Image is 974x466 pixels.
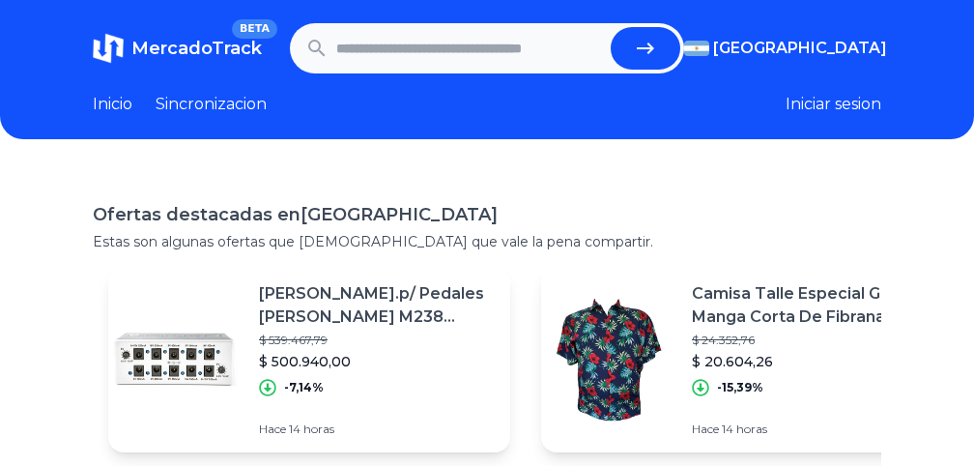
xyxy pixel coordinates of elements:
[259,282,495,329] p: [PERSON_NAME].p/ Pedales [PERSON_NAME] M238 Isobrick Oferta
[541,267,943,452] a: Featured imageCamisa Talle Especial Grande Manga Corta De Fibrana$ 24.352,76$ 20.604,26-15,39%Hac...
[541,292,676,427] img: Featured image
[692,422,928,437] p: Hace 14 horas
[108,292,243,427] img: Featured image
[93,232,881,251] p: Estas son algunas ofertas que [DEMOGRAPHIC_DATA] que vale la pena compartir.
[684,37,881,60] button: [GEOGRAPHIC_DATA]
[93,33,124,64] img: MercadoTrack
[108,267,510,452] a: Featured image[PERSON_NAME].p/ Pedales [PERSON_NAME] M238 Isobrick Oferta$ 539.467,79$ 500.940,00...
[156,93,267,116] a: Sincronizacion
[131,38,262,59] span: MercadoTrack
[692,282,928,329] p: Camisa Talle Especial Grande Manga Corta De Fibrana
[232,19,277,39] span: BETA
[786,93,881,116] button: Iniciar sesion
[692,333,928,348] p: $ 24.352,76
[692,352,928,371] p: $ 20.604,26
[684,41,709,56] img: Argentina
[259,422,495,437] p: Hace 14 horas
[284,380,324,395] p: -7,14%
[93,93,132,116] a: Inicio
[717,380,763,395] p: -15,39%
[93,33,262,64] a: MercadoTrackBETA
[713,37,887,60] span: [GEOGRAPHIC_DATA]
[93,201,881,228] h1: Ofertas destacadas en [GEOGRAPHIC_DATA]
[259,333,495,348] p: $ 539.467,79
[259,352,495,371] p: $ 500.940,00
